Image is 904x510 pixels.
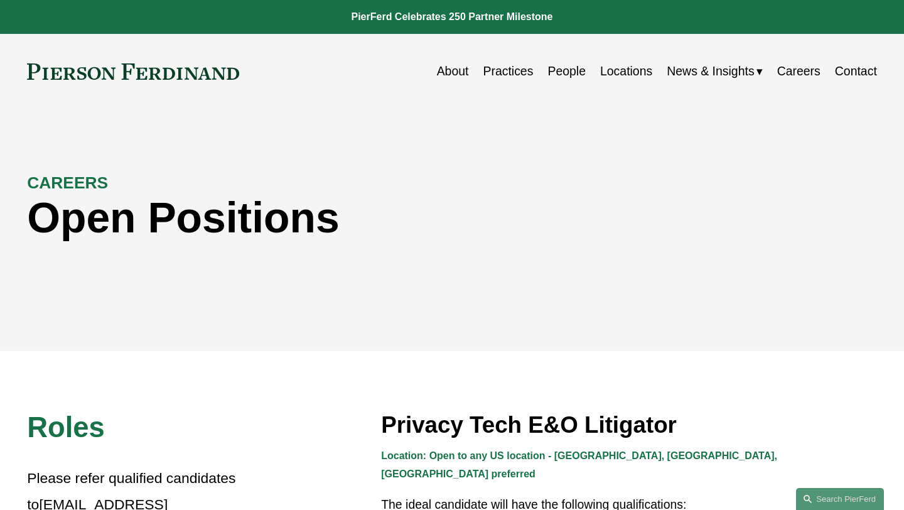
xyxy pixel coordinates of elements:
h3: Privacy Tech E&O Litigator [381,411,877,439]
span: Roles [27,411,105,443]
strong: CAREERS [27,173,108,192]
h1: Open Positions [27,193,664,242]
strong: Location: Open to any US location - [GEOGRAPHIC_DATA], [GEOGRAPHIC_DATA], [GEOGRAPHIC_DATA] prefe... [381,450,780,479]
a: People [547,59,586,84]
a: Practices [483,59,533,84]
a: Search this site [796,488,884,510]
a: folder dropdown [667,59,762,84]
a: Careers [777,59,821,84]
a: About [437,59,469,84]
a: Contact [835,59,877,84]
a: Locations [600,59,652,84]
span: News & Insights [667,60,754,82]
